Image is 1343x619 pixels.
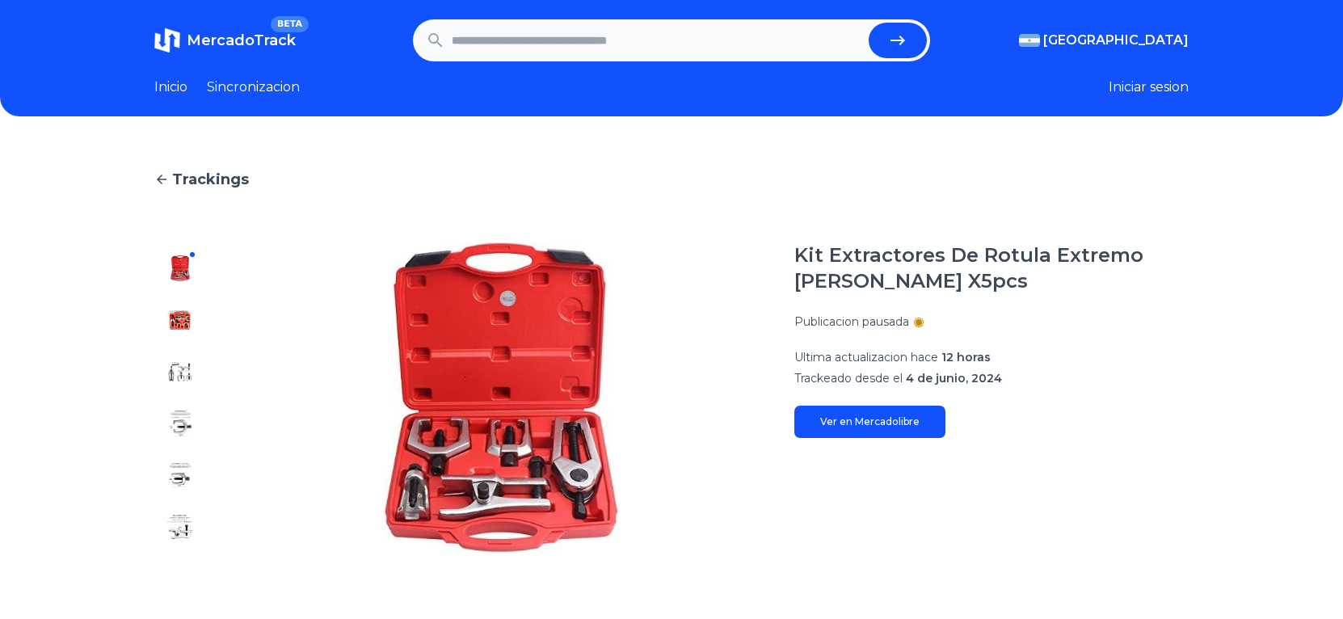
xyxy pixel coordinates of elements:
a: Inicio [154,78,187,97]
button: Iniciar sesion [1109,78,1189,97]
img: Kit Extractores De Rotula Extremo Pitman Guiller X5pcs [167,359,193,385]
img: Kit Extractores De Rotula Extremo Pitman Guiller X5pcs [238,242,762,553]
span: [GEOGRAPHIC_DATA] [1043,31,1189,50]
span: Trackings [172,168,249,191]
a: Ver en Mercadolibre [794,406,945,438]
img: Kit Extractores De Rotula Extremo Pitman Guiller X5pcs [167,411,193,436]
p: Publicacion pausada [794,314,909,330]
a: Sincronizacion [207,78,300,97]
a: Trackings [154,168,1189,191]
button: [GEOGRAPHIC_DATA] [1019,31,1189,50]
span: MercadoTrack [187,32,296,49]
img: Kit Extractores De Rotula Extremo Pitman Guiller X5pcs [167,462,193,488]
img: Kit Extractores De Rotula Extremo Pitman Guiller X5pcs [167,307,193,333]
h1: Kit Extractores De Rotula Extremo [PERSON_NAME] X5pcs [794,242,1189,294]
span: Trackeado desde el [794,371,903,385]
img: Argentina [1019,34,1040,47]
img: Kit Extractores De Rotula Extremo Pitman Guiller X5pcs [167,514,193,540]
a: MercadoTrackBETA [154,27,296,53]
span: Ultima actualizacion hace [794,350,938,364]
span: BETA [271,16,309,32]
span: 12 horas [941,350,991,364]
img: MercadoTrack [154,27,180,53]
img: Kit Extractores De Rotula Extremo Pitman Guiller X5pcs [167,255,193,281]
span: 4 de junio, 2024 [906,371,1002,385]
